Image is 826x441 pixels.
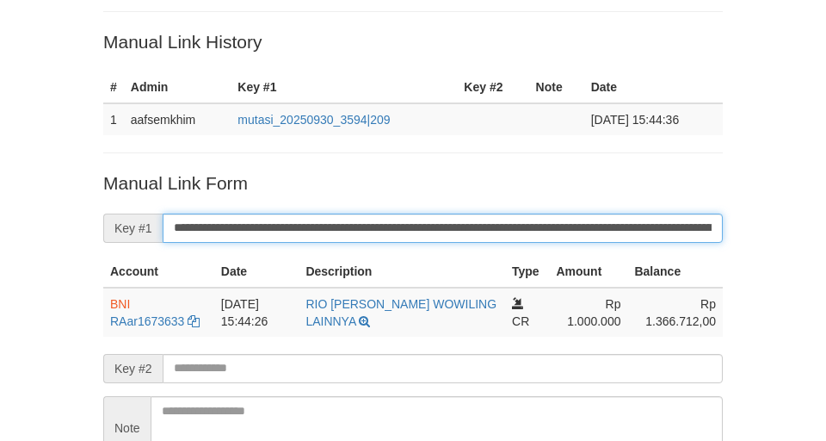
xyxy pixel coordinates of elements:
a: Copy RAar1673633 to clipboard [188,314,200,328]
a: RAar1673633 [110,314,184,328]
th: Key #1 [231,71,457,103]
th: Date [214,256,299,288]
td: Rp 1.000.000 [549,288,627,337]
th: Type [505,256,549,288]
th: Description [299,256,505,288]
span: BNI [110,297,130,311]
a: RIO [PERSON_NAME] WOWILING LAINNYA [305,297,496,328]
th: Amount [549,256,627,288]
p: Manual Link History [103,29,723,54]
td: [DATE] 15:44:36 [584,103,723,135]
span: Key #2 [103,354,163,383]
span: Key #1 [103,214,163,243]
th: # [103,71,124,103]
th: Balance [627,256,723,288]
p: Manual Link Form [103,171,723,196]
a: mutasi_20250930_3594|209 [237,113,390,127]
td: Rp 1.366.712,00 [627,288,723,337]
th: Admin [124,71,231,103]
td: [DATE] 15:44:26 [214,288,299,337]
th: Account [103,256,214,288]
th: Date [584,71,723,103]
td: aafsemkhim [124,103,231,135]
td: 1 [103,103,124,135]
th: Note [529,71,584,103]
th: Key #2 [457,71,528,103]
span: CR [512,314,529,328]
